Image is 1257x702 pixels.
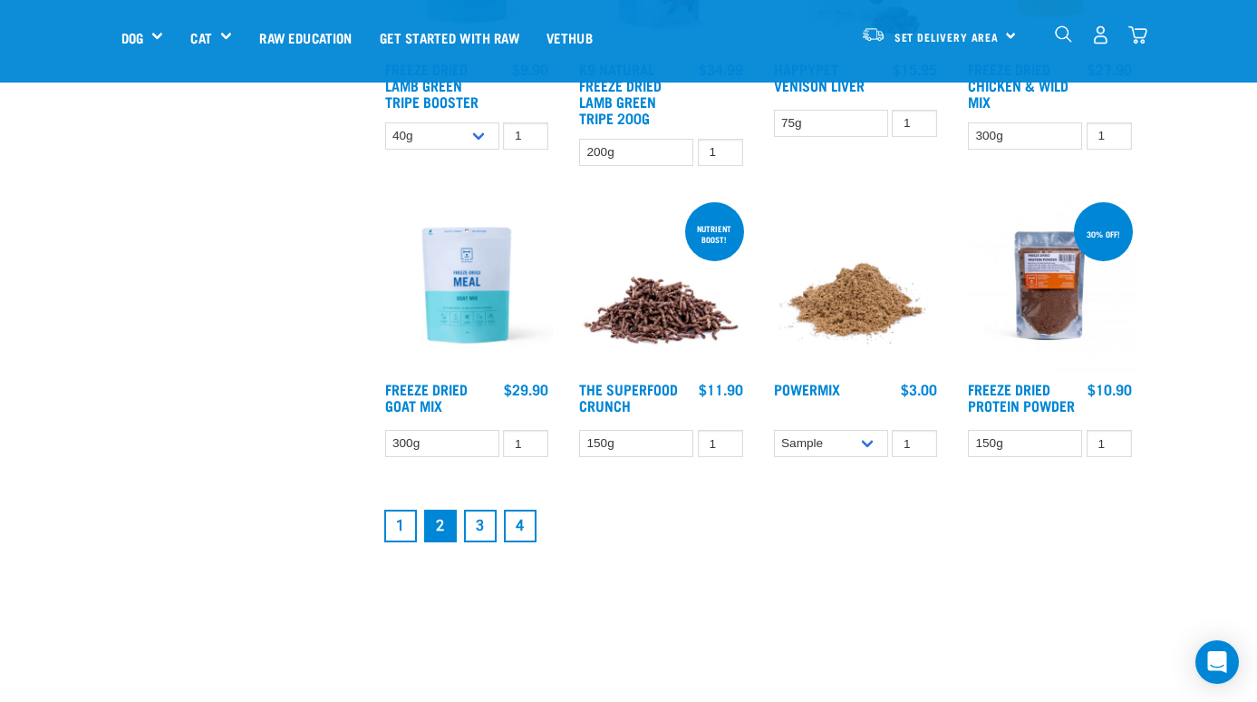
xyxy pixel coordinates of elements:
div: $29.90 [504,381,548,397]
input: 1 [503,122,548,151]
img: FD Protein Powder [963,199,1136,372]
input: 1 [503,430,548,458]
img: van-moving.png [861,26,885,43]
img: Pile Of PowerMix For Pets [769,199,943,372]
span: Set Delivery Area [894,34,1000,40]
input: 1 [892,110,937,138]
input: 1 [1087,430,1132,458]
a: Goto page 4 [504,510,537,542]
a: Freeze Dried Protein Powder [968,385,1075,409]
div: 30% off! [1078,220,1128,248]
div: $10.90 [1088,381,1132,397]
a: Raw Education [246,1,365,73]
input: 1 [1087,122,1132,151]
nav: pagination [381,506,1136,546]
a: Get started with Raw [366,1,533,73]
a: K9 Natural Freeze Dried Lamb Green Tripe 200g [579,64,662,122]
a: Page 2 [424,510,457,542]
a: Vethub [533,1,606,73]
a: Freeze Dried Goat Mix [385,385,468,409]
img: user.png [1091,25,1110,44]
div: Open Intercom Messenger [1195,640,1239,684]
a: Cat [190,27,211,48]
a: Goto page 3 [464,510,497,542]
a: Goto page 1 [384,510,417,542]
input: 1 [698,139,743,167]
a: Freeze Dried Lamb Green Tripe Booster [385,64,479,105]
div: $11.90 [699,381,743,397]
img: Raw Essentials Freeze Dried Goat Mix [381,199,554,372]
a: Powermix [774,385,840,393]
a: Dog [121,27,143,48]
a: Happypet Venison Liver [774,64,865,89]
img: home-icon@2x.png [1128,25,1147,44]
div: nutrient boost! [685,215,744,253]
div: $3.00 [901,381,937,397]
input: 1 [698,430,743,458]
input: 1 [892,430,937,458]
img: 1311 Superfood Crunch 01 [575,199,748,372]
a: Freeze Dried Chicken & Wild Mix [968,64,1068,105]
a: The Superfood Crunch [579,385,678,409]
img: home-icon-1@2x.png [1055,25,1072,43]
